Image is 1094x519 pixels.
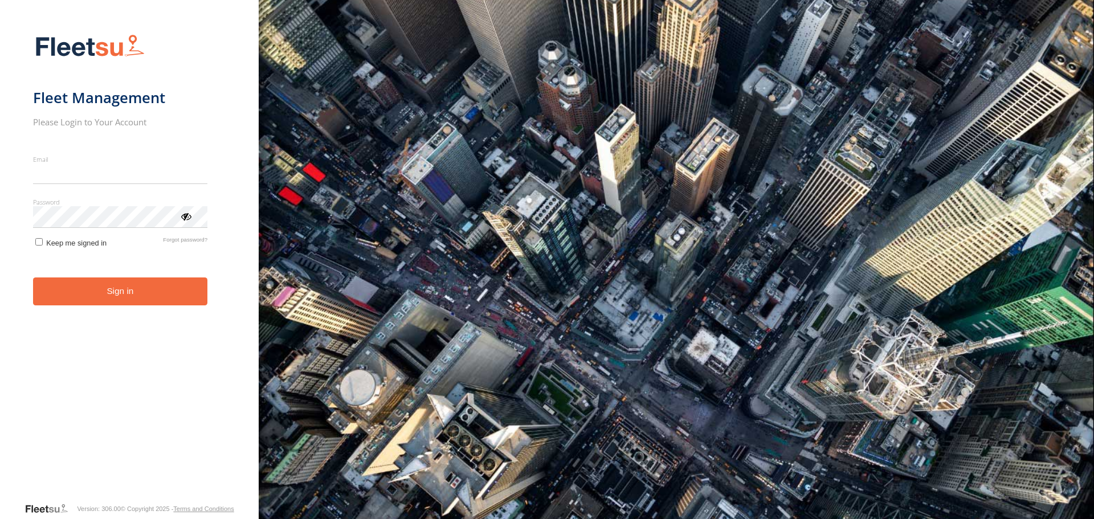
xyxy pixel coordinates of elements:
img: Fleetsu [33,32,147,61]
a: Visit our Website [25,503,77,514]
div: ViewPassword [180,210,191,222]
input: Keep me signed in [35,238,43,246]
a: Terms and Conditions [173,505,234,512]
div: Version: 306.00 [77,505,120,512]
span: Keep me signed in [46,239,107,247]
h1: Fleet Management [33,88,208,107]
a: Forgot password? [163,236,207,247]
div: © Copyright 2025 - [121,505,234,512]
h2: Please Login to Your Account [33,116,208,128]
button: Sign in [33,277,208,305]
form: main [33,27,226,502]
label: Password [33,198,208,206]
label: Email [33,155,208,164]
